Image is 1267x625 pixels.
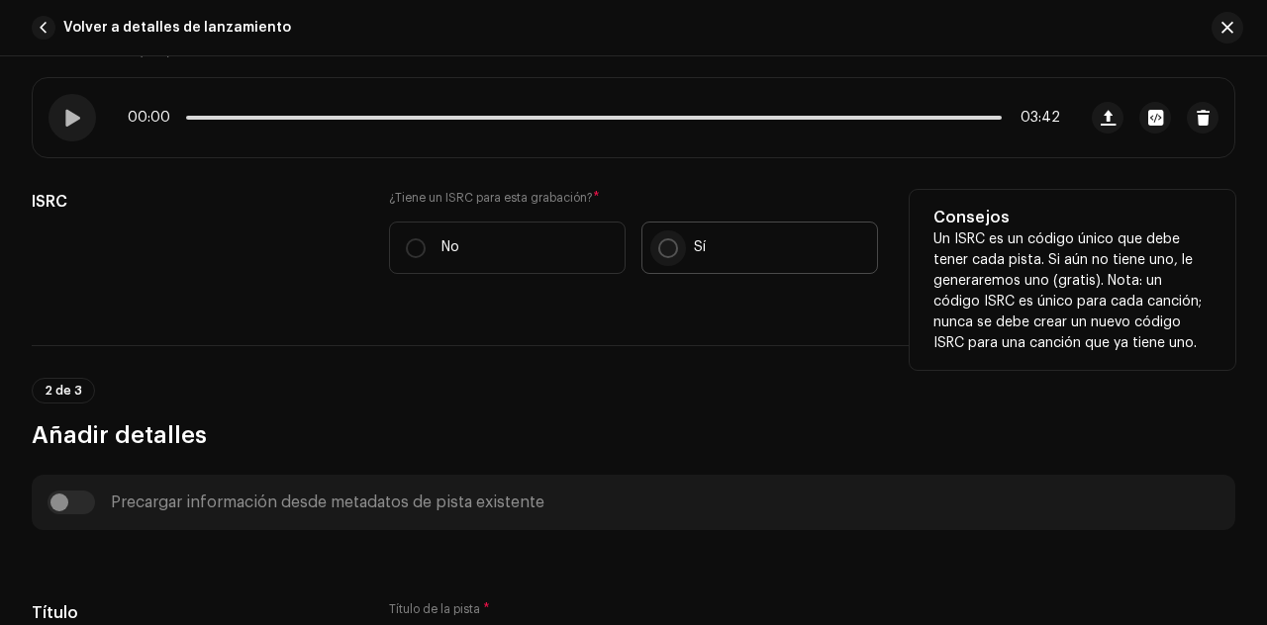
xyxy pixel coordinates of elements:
h5: Consejos [933,206,1212,229]
h5: ISRC [32,190,357,214]
h5: Título [32,601,357,625]
p: No [441,237,459,258]
p: Sí [694,237,706,258]
label: Título de la pista [389,601,490,617]
span: 03:42 [1010,110,1060,126]
h3: Añadir detalles [32,419,1235,451]
p: Un ISRC es un código único que debe tener cada pista. Si aún no tiene uno, le generaremos uno (gr... [933,229,1212,354]
label: ¿Tiene un ISRC para esta grabación? [389,190,878,206]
